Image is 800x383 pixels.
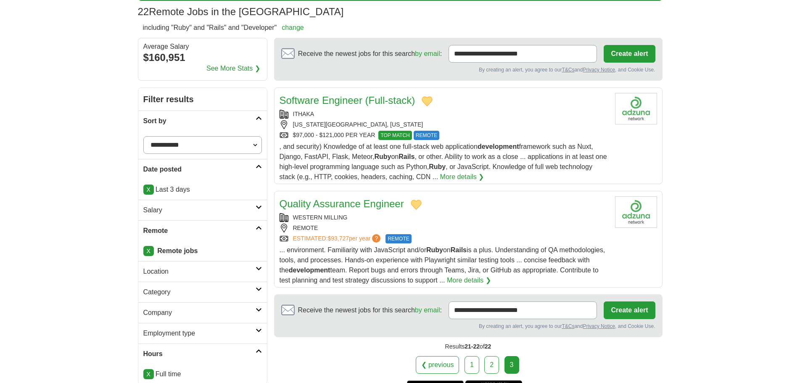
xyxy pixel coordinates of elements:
a: Location [138,261,267,282]
h2: Sort by [143,116,256,126]
a: Quality Assurance Engineer [280,198,404,209]
button: Add to favorite jobs [422,96,433,106]
a: Category [138,282,267,302]
span: TOP MATCH [378,131,412,140]
a: Salary [138,200,267,220]
div: $160,951 [143,50,262,65]
a: Hours [138,343,267,364]
strong: development [289,267,330,274]
h2: Employment type [143,328,256,338]
span: REMOTE [385,234,411,243]
a: More details ❯ [447,275,491,285]
a: Privacy Notice [583,67,615,73]
span: REMOTE [414,131,439,140]
a: WESTERN MILLING [293,214,348,221]
a: X [143,369,154,379]
p: Last 3 days [143,185,262,195]
a: T&Cs [562,67,574,73]
span: $93,727 [327,235,349,242]
div: [US_STATE][GEOGRAPHIC_DATA], [US_STATE] [280,120,608,129]
div: By creating an alert, you agree to our and , and Cookie Use. [281,322,655,330]
a: 2 [484,356,499,374]
strong: Ruby [374,153,391,160]
strong: Ruby [429,163,446,170]
h2: Remote [143,226,256,236]
strong: Rails [399,153,415,160]
button: Create alert [604,45,655,63]
span: ? [372,234,380,243]
a: Software Engineer (Full-stack) [280,95,415,106]
a: More details ❯ [440,172,484,182]
strong: development [478,143,519,150]
img: Western Milling logo [615,196,657,228]
a: T&Cs [562,323,574,329]
a: 1 [465,356,479,374]
div: Average Salary [143,43,262,50]
button: Create alert [604,301,655,319]
span: 21-22 [465,343,480,350]
div: REMOTE [280,224,608,232]
strong: Remote jobs [157,247,198,254]
a: Date posted [138,159,267,180]
h2: Hours [143,349,256,359]
a: by email [415,50,440,57]
a: Employment type [138,323,267,343]
img: Company logo [615,93,657,124]
span: Receive the newest jobs for this search : [298,49,442,59]
div: 3 [504,356,519,374]
strong: Ruby [426,246,443,254]
h2: Location [143,267,256,277]
a: Sort by [138,111,267,131]
div: ITHAKA [280,110,608,119]
h2: Filter results [138,88,267,111]
span: ... environment. Familiarity with JavaScript and/or on is a plus. Understanding of QA methodologi... [280,246,605,284]
span: 22 [485,343,491,350]
h2: Company [143,308,256,318]
h1: Remote Jobs in the [GEOGRAPHIC_DATA] [138,6,344,17]
a: X [143,185,154,195]
button: Add to favorite jobs [411,200,422,210]
a: Remote [138,220,267,241]
a: change [282,24,304,31]
a: ESTIMATED:$93,727per year? [293,234,383,243]
span: , and security) Knowledge of at least one full-stack web application framework such as Nuxt, Djan... [280,143,607,180]
a: See More Stats ❯ [206,63,260,74]
div: By creating an alert, you agree to our and , and Cookie Use. [281,66,655,74]
span: Receive the newest jobs for this search : [298,305,442,315]
span: 22 [138,4,149,19]
a: Privacy Notice [583,323,615,329]
div: Results of [274,337,663,356]
a: ❮ previous [416,356,459,374]
a: X [143,246,154,256]
strong: Rails [451,246,467,254]
h2: Date posted [143,164,256,174]
li: Full time [143,369,262,379]
h2: Salary [143,205,256,215]
a: by email [415,306,440,314]
h2: including "Ruby" and "Rails" and "Developer" [143,23,304,33]
div: $97,000 - $121,000 PER YEAR [280,131,608,140]
h2: Category [143,287,256,297]
a: Company [138,302,267,323]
